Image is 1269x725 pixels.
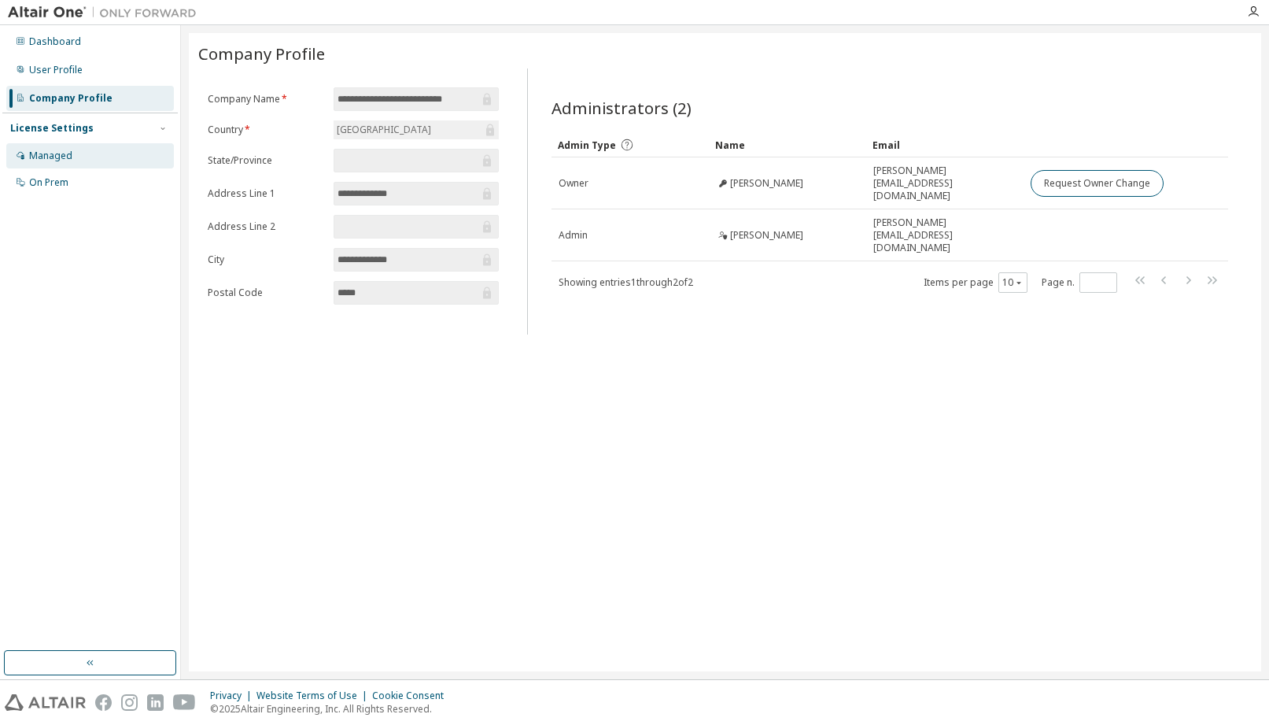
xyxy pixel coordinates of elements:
[210,690,256,702] div: Privacy
[558,139,616,152] span: Admin Type
[29,176,68,189] div: On Prem
[5,694,86,711] img: altair_logo.svg
[334,120,499,139] div: [GEOGRAPHIC_DATA]
[551,97,692,119] span: Administrators (2)
[1002,276,1024,289] button: 10
[121,694,138,711] img: instagram.svg
[208,287,324,299] label: Postal Code
[198,43,325,65] span: Company Profile
[10,122,94,135] div: License Settings
[29,64,83,76] div: User Profile
[1031,170,1164,197] button: Request Owner Change
[173,694,196,711] img: youtube.svg
[208,93,324,105] label: Company Name
[730,229,803,242] span: [PERSON_NAME]
[208,154,324,167] label: State/Province
[95,694,112,711] img: facebook.svg
[208,187,324,200] label: Address Line 1
[210,702,453,716] p: © 2025 Altair Engineering, Inc. All Rights Reserved.
[29,35,81,48] div: Dashboard
[872,132,1017,157] div: Email
[208,124,324,136] label: Country
[873,165,1016,202] span: [PERSON_NAME][EMAIL_ADDRESS][DOMAIN_NAME]
[208,253,324,266] label: City
[559,177,588,190] span: Owner
[208,220,324,233] label: Address Line 2
[715,132,860,157] div: Name
[873,216,1016,254] span: [PERSON_NAME][EMAIL_ADDRESS][DOMAIN_NAME]
[559,276,693,289] span: Showing entries 1 through 2 of 2
[29,150,72,162] div: Managed
[1042,272,1117,293] span: Page n.
[256,690,372,702] div: Website Terms of Use
[559,229,588,242] span: Admin
[372,690,453,702] div: Cookie Consent
[8,5,205,20] img: Altair One
[147,694,164,711] img: linkedin.svg
[730,177,803,190] span: [PERSON_NAME]
[29,92,113,105] div: Company Profile
[334,121,433,139] div: [GEOGRAPHIC_DATA]
[924,272,1027,293] span: Items per page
